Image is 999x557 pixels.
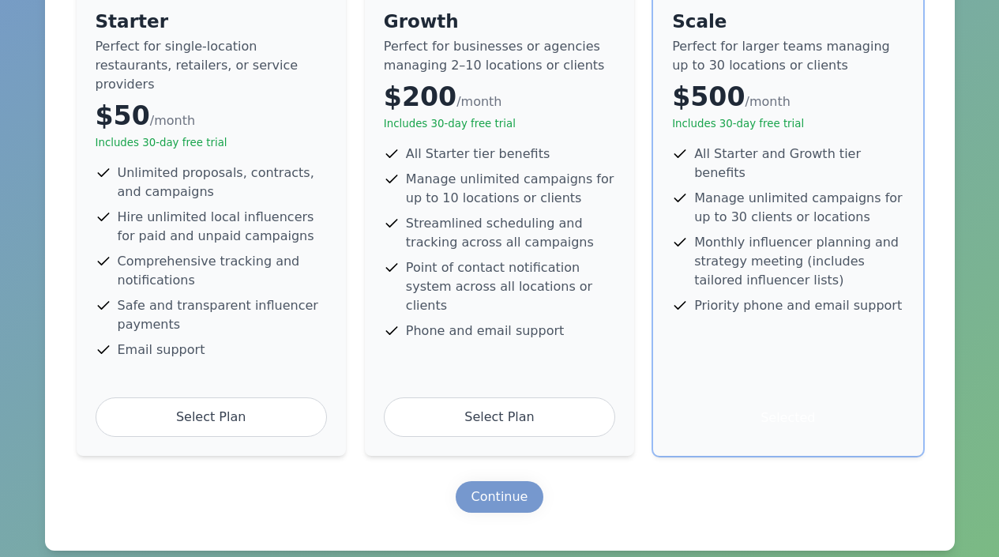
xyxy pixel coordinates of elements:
[694,296,902,315] span: Priority phone and email support
[694,145,903,183] span: All Starter and Growth tier benefits
[694,233,903,290] span: Monthly influencer planning and strategy meeting (includes tailored influencer lists)
[672,9,903,34] h4: Scale
[384,81,615,113] div: $200
[384,37,615,75] p: Perfect for businesses or agencies managing 2–10 locations or clients
[672,399,903,437] div: Selected
[96,397,327,437] div: Select Plan
[118,296,327,334] span: Safe and transparent influencer payments
[672,81,903,113] div: $500
[406,214,615,252] span: Streamlined scheduling and tracking across all campaigns
[384,9,615,34] h4: Growth
[406,322,564,341] span: Phone and email support
[96,9,327,34] h4: Starter
[406,170,615,208] span: Manage unlimited campaigns for up to 10 locations or clients
[694,189,903,227] span: Manage unlimited campaigns for up to 30 clients or locations
[150,113,195,128] span: /month
[672,116,903,132] p: Includes 30-day free trial
[118,341,205,359] span: Email support
[96,37,327,94] p: Perfect for single-location restaurants, retailers, or service providers
[471,487,528,506] div: Continue
[384,397,615,437] div: Select Plan
[406,258,615,315] span: Point of contact notification system across all locations or clients
[96,135,327,151] p: Includes 30-day free trial
[384,116,615,132] p: Includes 30-day free trial
[118,208,327,246] span: Hire unlimited local influencers for paid and unpaid campaigns
[672,37,903,75] p: Perfect for larger teams managing up to 30 locations or clients
[406,145,550,164] span: All Starter tier benefits
[118,252,327,290] span: Comprehensive tracking and notifications
[96,100,327,132] div: $50
[745,94,790,109] span: /month
[456,481,544,513] button: Continue
[118,164,327,201] span: Unlimited proposals, contracts, and campaigns
[456,94,501,109] span: /month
